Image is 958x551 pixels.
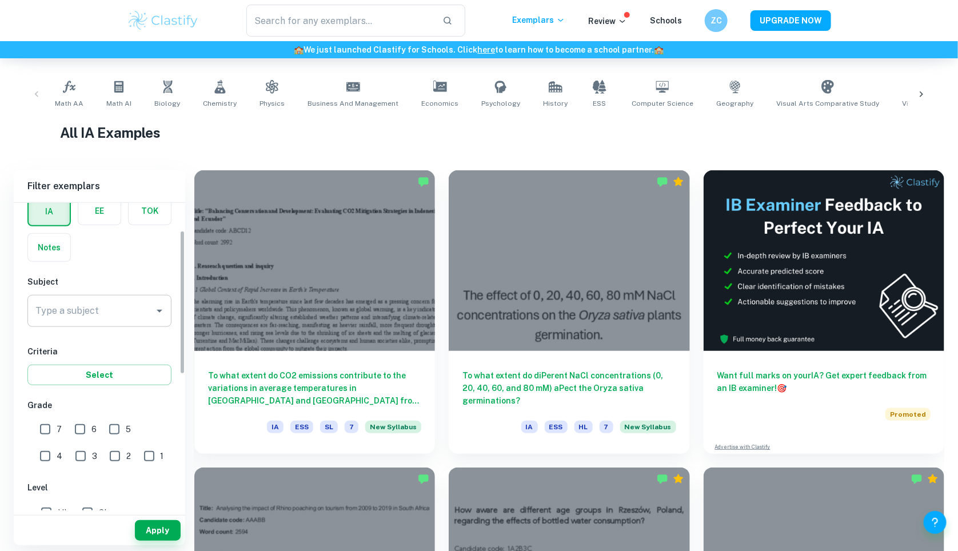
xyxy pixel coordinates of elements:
[27,481,171,494] h6: Level
[106,98,131,109] span: Math AI
[717,369,931,394] h6: Want full marks on your IA ? Get expert feedback from an IB examiner!
[154,98,180,109] span: Biology
[650,16,682,25] a: Schools
[246,5,433,37] input: Search for any exemplars...
[751,10,831,31] button: UPGRADE NOW
[632,98,693,109] span: Computer Science
[588,15,627,27] p: Review
[294,45,304,54] span: 🏫
[129,197,171,225] button: TOK
[462,369,676,407] h6: To what extent do diPerent NaCl concentrations (0, 20, 40, 60, and 80 mM) aPect the Oryza sativa ...
[27,275,171,288] h6: Subject
[27,365,171,385] button: Select
[715,443,771,451] a: Advertise with Clastify
[657,473,668,485] img: Marked
[126,423,131,436] span: 5
[710,14,723,27] h6: ZC
[58,506,69,519] span: HL
[260,98,285,109] span: Physics
[203,98,237,109] span: Chemistry
[91,423,97,436] span: 6
[421,98,458,109] span: Economics
[545,421,568,433] span: ESS
[657,176,668,187] img: Marked
[620,421,676,433] span: New Syllabus
[55,98,83,109] span: Math AA
[57,450,62,462] span: 4
[345,421,358,433] span: 7
[478,45,496,54] a: here
[290,421,313,433] span: ESS
[14,170,185,202] h6: Filter exemplars
[194,170,435,454] a: To what extent do CO2 emissions contribute to the variations in average temperatures in [GEOGRAPH...
[543,98,568,109] span: History
[620,421,676,440] div: Starting from the May 2026 session, the ESS IA requirements have changed. We created this exempla...
[600,421,613,433] span: 7
[593,98,606,109] span: ESS
[574,421,593,433] span: HL
[27,399,171,412] h6: Grade
[704,170,944,454] a: Want full marks on yourIA? Get expert feedback from an IB examiner!PromotedAdvertise with Clastify
[308,98,398,109] span: Business and Management
[92,450,97,462] span: 3
[57,423,62,436] span: 7
[673,176,684,187] div: Premium
[924,511,947,534] button: Help and Feedback
[78,197,121,225] button: EE
[885,408,931,421] span: Promoted
[673,473,684,485] div: Premium
[267,421,284,433] span: IA
[27,345,171,358] h6: Criteria
[521,421,538,433] span: IA
[365,421,421,440] div: Starting from the May 2026 session, the ESS IA requirements have changed. We created this exempla...
[911,473,923,485] img: Marked
[127,9,199,32] img: Clastify logo
[99,506,109,519] span: SL
[777,384,787,393] span: 🎯
[60,122,897,143] h1: All IA Examples
[151,303,167,319] button: Open
[161,450,164,462] span: 1
[135,520,181,541] button: Apply
[29,198,70,225] button: IA
[481,98,520,109] span: Psychology
[512,14,565,26] p: Exemplars
[418,473,429,485] img: Marked
[449,170,689,454] a: To what extent do diPerent NaCl concentrations (0, 20, 40, 60, and 80 mM) aPect the Oryza sativa ...
[28,234,70,261] button: Notes
[365,421,421,433] span: New Syllabus
[418,176,429,187] img: Marked
[705,9,728,32] button: ZC
[704,170,944,351] img: Thumbnail
[716,98,753,109] span: Geography
[927,473,939,485] div: Premium
[776,98,879,109] span: Visual Arts Comparative Study
[320,421,338,433] span: SL
[208,369,421,407] h6: To what extent do CO2 emissions contribute to the variations in average temperatures in [GEOGRAPH...
[654,45,664,54] span: 🏫
[2,43,956,56] h6: We just launched Clastify for Schools. Click to learn how to become a school partner.
[126,450,131,462] span: 2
